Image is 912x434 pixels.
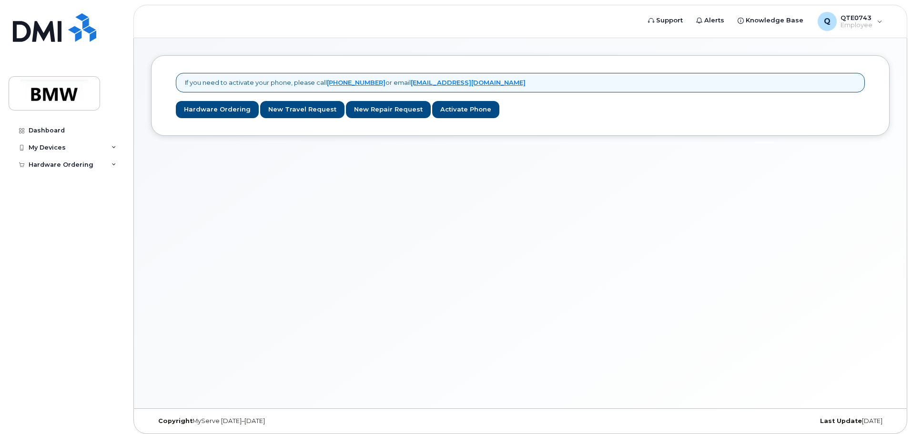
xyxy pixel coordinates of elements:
a: [EMAIL_ADDRESS][DOMAIN_NAME] [411,79,526,86]
a: New Travel Request [260,101,345,119]
a: [PHONE_NUMBER] [327,79,385,86]
div: [DATE] [643,417,890,425]
a: Activate Phone [432,101,499,119]
div: MyServe [DATE]–[DATE] [151,417,397,425]
p: If you need to activate your phone, please call or email [185,78,526,87]
strong: Copyright [158,417,193,424]
a: Hardware Ordering [176,101,259,119]
strong: Last Update [820,417,862,424]
a: New Repair Request [346,101,431,119]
